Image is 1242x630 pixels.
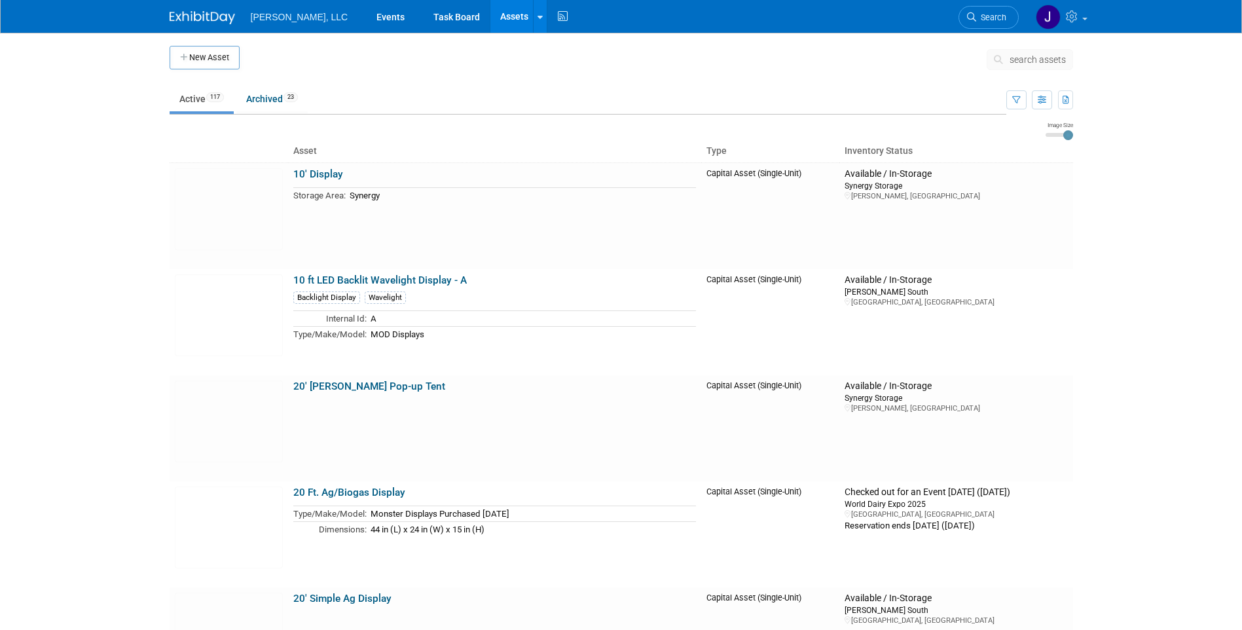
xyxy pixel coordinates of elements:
[845,510,1067,519] div: [GEOGRAPHIC_DATA], [GEOGRAPHIC_DATA]
[845,616,1067,625] div: [GEOGRAPHIC_DATA], [GEOGRAPHIC_DATA]
[845,274,1067,286] div: Available / In-Storage
[701,162,839,269] td: Capital Asset (Single-Unit)
[701,269,839,375] td: Capital Asset (Single-Unit)
[371,525,484,534] span: 44 in (L) x 24 in (W) x 15 in (H)
[283,92,298,102] span: 23
[845,392,1067,403] div: Synergy Storage
[293,380,445,392] a: 20' [PERSON_NAME] Pop-up Tent
[701,481,839,587] td: Capital Asset (Single-Unit)
[845,180,1067,191] div: Synergy Storage
[367,506,697,522] td: Monster Displays Purchased [DATE]
[293,506,367,522] td: Type/Make/Model:
[845,286,1067,297] div: [PERSON_NAME] South
[288,140,702,162] th: Asset
[845,519,1067,532] div: Reservation ends [DATE] ([DATE])
[701,375,839,481] td: Capital Asset (Single-Unit)
[206,92,224,102] span: 117
[845,593,1067,604] div: Available / In-Storage
[236,86,308,111] a: Archived23
[170,46,240,69] button: New Asset
[1010,54,1066,65] span: search assets
[845,168,1067,180] div: Available / In-Storage
[251,12,348,22] span: [PERSON_NAME], LLC
[293,521,367,536] td: Dimensions:
[845,403,1067,413] div: [PERSON_NAME], [GEOGRAPHIC_DATA]
[959,6,1019,29] a: Search
[170,86,234,111] a: Active117
[701,140,839,162] th: Type
[365,291,406,304] div: Wavelight
[293,291,360,304] div: Backlight Display
[976,12,1006,22] span: Search
[293,168,343,180] a: 10' Display
[293,326,367,341] td: Type/Make/Model:
[845,604,1067,616] div: [PERSON_NAME] South
[845,380,1067,392] div: Available / In-Storage
[845,487,1067,498] div: Checked out for an Event [DATE] ([DATE])
[367,311,697,327] td: A
[293,311,367,327] td: Internal Id:
[1046,121,1073,129] div: Image Size
[293,593,392,604] a: 20' Simple Ag Display
[987,49,1073,70] button: search assets
[1036,5,1061,29] img: Josh Loso
[346,188,697,203] td: Synergy
[293,191,346,200] span: Storage Area:
[293,274,467,286] a: 10 ft LED Backlit Wavelight Display - A
[170,11,235,24] img: ExhibitDay
[845,297,1067,307] div: [GEOGRAPHIC_DATA], [GEOGRAPHIC_DATA]
[367,326,697,341] td: MOD Displays
[845,498,1067,510] div: World Dairy Expo 2025
[845,191,1067,201] div: [PERSON_NAME], [GEOGRAPHIC_DATA]
[293,487,405,498] a: 20 Ft. Ag/Biogas Display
